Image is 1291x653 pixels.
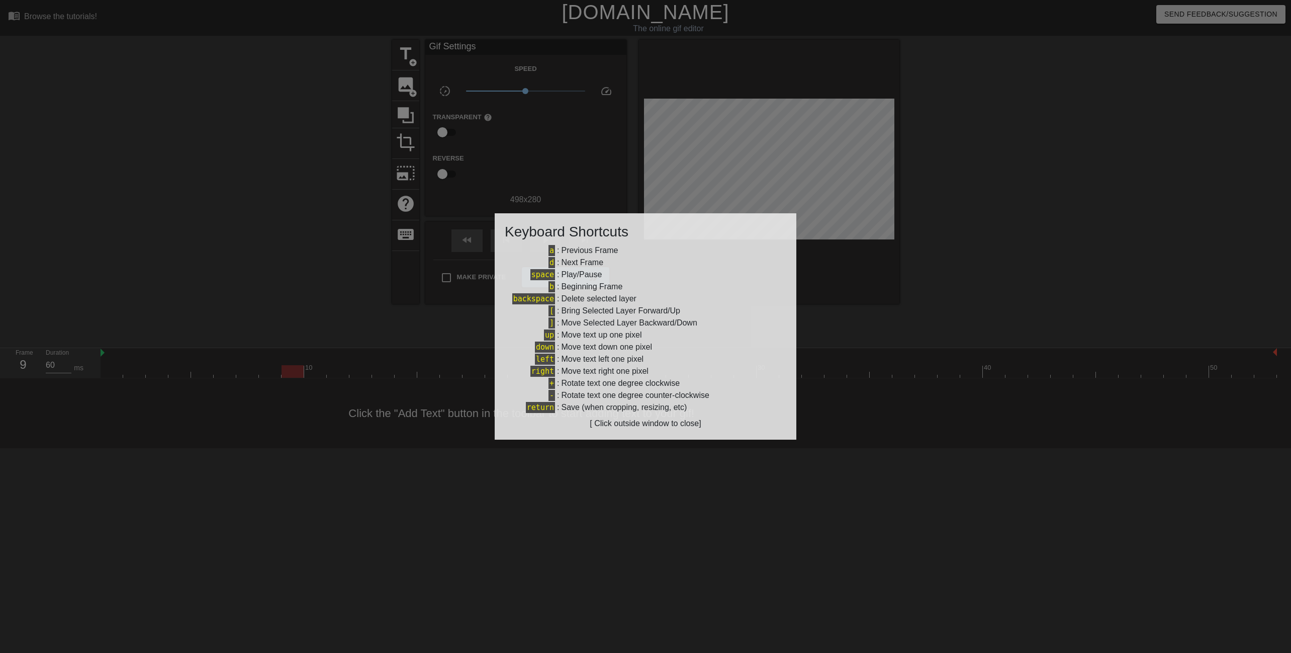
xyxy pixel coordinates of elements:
div: : [505,244,786,257]
div: Bring Selected Layer Forward/Up [561,305,680,317]
span: right [530,366,555,377]
div: : [505,353,786,365]
div: : [505,365,786,377]
div: : [505,341,786,353]
div: Move text down one pixel [561,341,652,353]
div: : [505,281,786,293]
div: [ Click outside window to close] [505,418,786,430]
div: : [505,317,786,329]
div: Rotate text one degree clockwise [561,377,680,389]
div: Next Frame [561,257,603,269]
span: space [530,269,555,280]
div: Previous Frame [561,244,618,257]
div: Delete selected layer [561,293,636,305]
h3: Keyboard Shortcuts [505,223,786,240]
span: down [535,342,555,353]
div: Move text up one pixel [561,329,641,341]
span: left [535,354,555,365]
span: + [548,378,555,389]
span: [ [548,305,555,316]
div: Beginning Frame [561,281,622,293]
span: b [548,281,555,292]
span: - [548,390,555,401]
div: : [505,329,786,341]
span: ] [548,317,555,329]
div: Play/Pause [561,269,602,281]
div: : [505,401,786,414]
div: Save (when cropping, resizing, etc) [561,401,687,414]
div: Move Selected Layer Backward/Down [561,317,697,329]
div: Move text right one pixel [561,365,648,377]
span: d [548,257,555,268]
div: Rotate text one degree counter-clockwise [561,389,709,401]
div: : [505,305,786,317]
div: : [505,269,786,281]
div: : [505,389,786,401]
span: a [548,245,555,256]
div: : [505,377,786,389]
span: return [526,402,555,413]
div: : [505,257,786,269]
span: backspace [512,293,555,304]
span: up [544,330,555,341]
div: Move text left one pixel [561,353,643,365]
div: : [505,293,786,305]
